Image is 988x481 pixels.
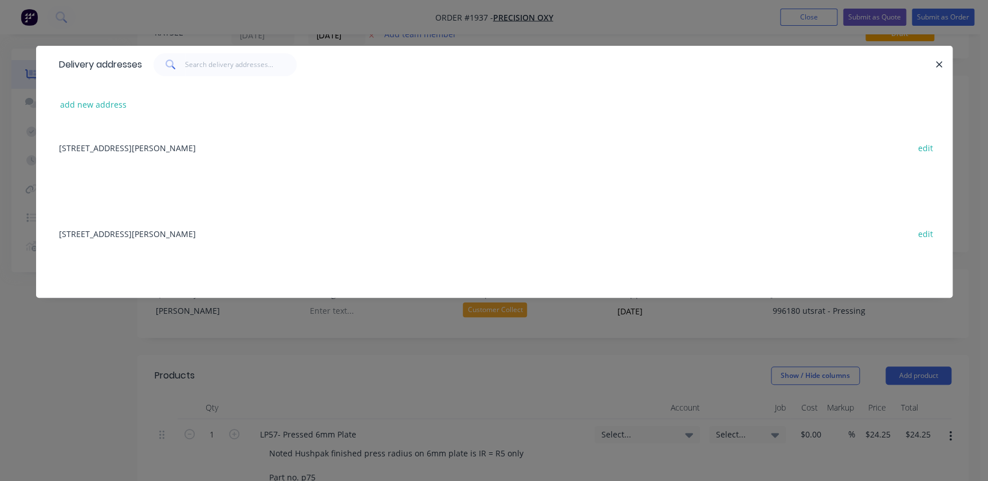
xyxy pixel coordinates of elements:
button: edit [912,226,939,241]
div: [STREET_ADDRESS][PERSON_NAME] [53,212,935,255]
input: Search delivery addresses... [185,53,297,76]
button: add new address [54,97,133,112]
button: edit [912,140,939,155]
div: [STREET_ADDRESS][PERSON_NAME] [53,126,935,169]
div: Delivery addresses [53,46,142,83]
